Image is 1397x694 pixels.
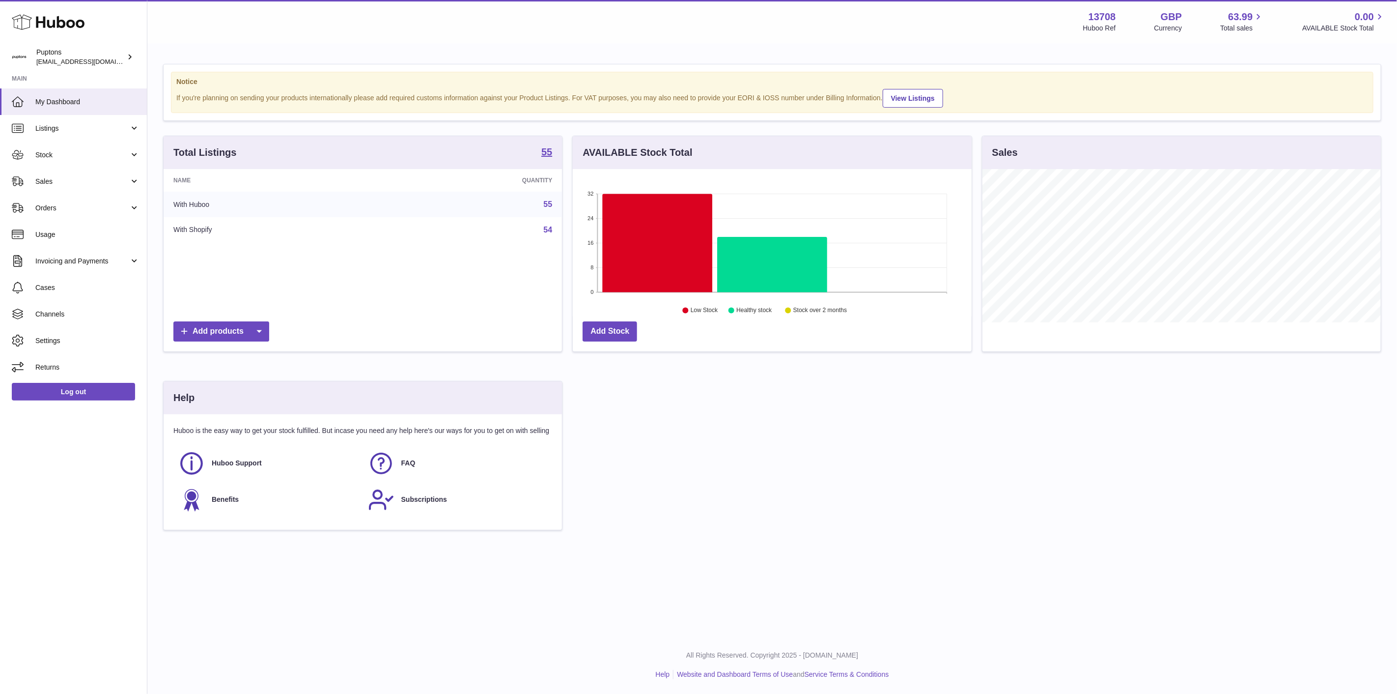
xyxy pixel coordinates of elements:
div: Puptons [36,48,125,66]
h3: Sales [992,146,1018,159]
h3: Total Listings [173,146,237,159]
a: 0.00 AVAILABLE Stock Total [1302,10,1385,33]
a: Subscriptions [368,487,548,513]
h3: AVAILABLE Stock Total [583,146,692,159]
p: Huboo is the easy way to get your stock fulfilled. But incase you need any help here's our ways f... [173,426,552,435]
a: Add Stock [583,321,637,342]
a: Log out [12,383,135,401]
strong: Notice [176,77,1368,87]
text: Low Stock [691,307,718,314]
span: Returns [35,363,140,372]
span: AVAILABLE Stock Total [1302,24,1385,33]
p: All Rights Reserved. Copyright 2025 - [DOMAIN_NAME] [155,651,1389,660]
a: 55 [541,147,552,159]
a: Benefits [178,487,358,513]
text: 0 [591,289,594,295]
span: Settings [35,336,140,346]
h3: Help [173,391,195,405]
span: Benefits [212,495,239,504]
text: 8 [591,264,594,270]
strong: 55 [541,147,552,157]
strong: GBP [1161,10,1182,24]
a: Add products [173,321,269,342]
span: 63.99 [1228,10,1253,24]
span: Sales [35,177,129,186]
text: 24 [588,215,594,221]
td: With Huboo [164,192,378,217]
text: Healthy stock [737,307,773,314]
th: Name [164,169,378,192]
span: Cases [35,283,140,292]
a: Help [656,670,670,678]
span: My Dashboard [35,97,140,107]
a: Website and Dashboard Terms of Use [677,670,793,678]
a: 63.99 Total sales [1220,10,1264,33]
div: If you're planning on sending your products internationally please add required customs informati... [176,87,1368,108]
a: 55 [544,200,553,208]
th: Quantity [378,169,562,192]
text: 32 [588,191,594,197]
div: Huboo Ref [1083,24,1116,33]
span: Total sales [1220,24,1264,33]
a: 54 [544,226,553,234]
img: hello@puptons.com [12,50,27,64]
span: Subscriptions [401,495,447,504]
span: Channels [35,310,140,319]
span: Usage [35,230,140,239]
div: Currency [1154,24,1182,33]
a: Huboo Support [178,450,358,477]
span: Orders [35,203,129,213]
span: Stock [35,150,129,160]
span: FAQ [401,459,416,468]
text: Stock over 2 months [793,307,847,314]
span: Huboo Support [212,459,262,468]
a: FAQ [368,450,548,477]
span: [EMAIL_ADDRESS][DOMAIN_NAME] [36,58,144,65]
li: and [673,670,889,679]
strong: 13708 [1089,10,1116,24]
td: With Shopify [164,217,378,243]
span: Listings [35,124,129,133]
a: Service Terms & Conditions [805,670,889,678]
text: 16 [588,240,594,246]
a: View Listings [883,89,943,108]
span: 0.00 [1355,10,1374,24]
span: Invoicing and Payments [35,257,129,266]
